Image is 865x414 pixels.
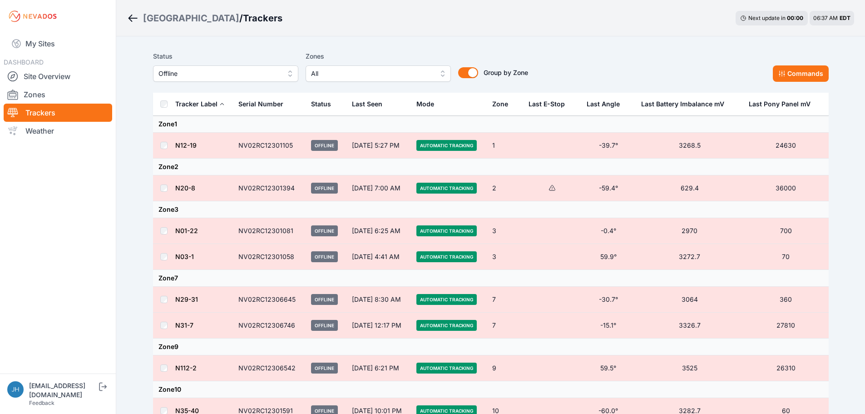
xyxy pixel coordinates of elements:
[311,140,338,151] span: Offline
[636,218,743,244] td: 2970
[4,104,112,122] a: Trackers
[487,133,523,159] td: 1
[743,244,828,270] td: 70
[239,12,243,25] span: /
[492,100,508,109] div: Zone
[153,65,298,82] button: Offline
[487,355,523,381] td: 9
[158,68,280,79] span: Offline
[306,51,451,62] label: Zones
[311,68,433,79] span: All
[581,355,636,381] td: 59.5°
[233,313,306,339] td: NV02RC12306746
[346,244,411,270] td: [DATE] 4:41 AM
[7,9,58,24] img: Nevados
[743,287,828,313] td: 360
[581,133,636,159] td: -39.7°
[581,218,636,244] td: -0.4°
[4,122,112,140] a: Weather
[346,133,411,159] td: [DATE] 5:27 PM
[238,100,283,109] div: Serial Number
[416,294,477,305] span: Automatic Tracking
[306,65,451,82] button: All
[311,93,338,115] button: Status
[153,339,829,355] td: Zone 9
[175,364,197,372] a: N112-2
[346,313,411,339] td: [DATE] 12:17 PM
[492,93,515,115] button: Zone
[233,244,306,270] td: NV02RC12301058
[416,140,477,151] span: Automatic Tracking
[233,218,306,244] td: NV02RC12301081
[840,15,850,21] span: EDT
[416,363,477,374] span: Automatic Tracking
[233,133,306,159] td: NV02RC12301105
[346,218,411,244] td: [DATE] 6:25 AM
[153,381,829,398] td: Zone 10
[743,355,828,381] td: 26310
[233,175,306,201] td: NV02RC12301394
[641,93,732,115] button: Last Battery Imbalance mV
[243,12,282,25] h3: Trackers
[311,225,338,236] span: Offline
[175,100,217,109] div: Tracker Label
[175,253,194,260] a: N03-1
[153,201,829,218] td: Zone 3
[346,355,411,381] td: [DATE] 6:21 PM
[529,93,572,115] button: Last E-Stop
[416,183,477,194] span: Automatic Tracking
[416,93,441,115] button: Mode
[743,218,828,244] td: 700
[487,287,523,313] td: 7
[581,175,636,201] td: -59.4°
[743,133,828,159] td: 24630
[153,116,829,133] td: Zone 1
[416,100,434,109] div: Mode
[175,141,197,149] a: N12-19
[487,218,523,244] td: 3
[346,175,411,201] td: [DATE] 7:00 AM
[175,321,193,329] a: N31-7
[127,6,282,30] nav: Breadcrumb
[587,100,620,109] div: Last Angle
[311,251,338,262] span: Offline
[346,287,411,313] td: [DATE] 8:30 AM
[143,12,239,25] div: [GEOGRAPHIC_DATA]
[529,100,565,109] div: Last E-Stop
[29,399,54,406] a: Feedback
[233,287,306,313] td: NV02RC12306645
[636,133,743,159] td: 3268.5
[175,227,198,234] a: N01-22
[581,287,636,313] td: -30.7°
[484,69,528,76] span: Group by Zone
[641,100,724,109] div: Last Battery Imbalance mV
[153,51,298,62] label: Status
[29,381,97,399] div: [EMAIL_ADDRESS][DOMAIN_NAME]
[416,251,477,262] span: Automatic Tracking
[487,244,523,270] td: 3
[311,320,338,331] span: Offline
[581,244,636,270] td: 59.9°
[487,313,523,339] td: 7
[581,313,636,339] td: -15.1°
[416,320,477,331] span: Automatic Tracking
[153,270,829,287] td: Zone 7
[749,100,811,109] div: Last Pony Panel mV
[636,175,743,201] td: 629.4
[487,175,523,201] td: 2
[352,93,406,115] div: Last Seen
[636,244,743,270] td: 3272.7
[311,363,338,374] span: Offline
[311,183,338,194] span: Offline
[587,93,627,115] button: Last Angle
[4,67,112,85] a: Site Overview
[238,93,291,115] button: Serial Number
[153,159,829,175] td: Zone 2
[787,15,803,22] div: 00 : 00
[636,313,743,339] td: 3326.7
[175,184,195,192] a: N20-8
[233,355,306,381] td: NV02RC12306542
[748,15,786,21] span: Next update in
[311,294,338,305] span: Offline
[743,313,828,339] td: 27810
